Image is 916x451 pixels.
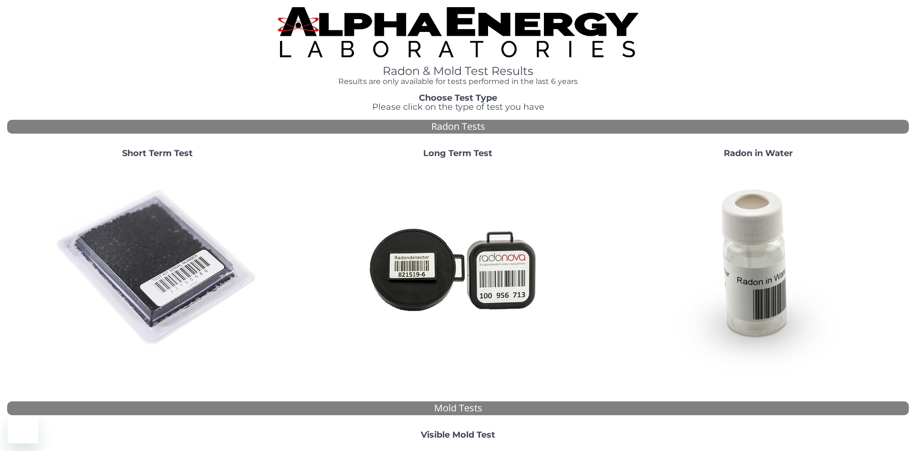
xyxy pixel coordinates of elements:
div: Mold Tests [7,401,909,415]
img: RadoninWater.jpg [656,166,861,371]
h1: Radon & Mold Test Results [278,65,638,77]
strong: Visible Mold Test [421,430,495,440]
strong: Radon in Water [724,148,793,158]
h4: Results are only available for tests performed in the last 6 years [278,77,638,86]
span: Please click on the type of test you have [372,102,544,112]
img: TightCrop.jpg [278,7,638,57]
iframe: Button to launch messaging window [8,413,38,443]
strong: Choose Test Type [419,93,497,103]
strong: Short Term Test [122,148,193,158]
strong: Long Term Test [423,148,492,158]
img: Radtrak2vsRadtrak3.jpg [355,166,561,371]
img: ShortTerm.jpg [55,166,260,371]
div: Radon Tests [7,120,909,134]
